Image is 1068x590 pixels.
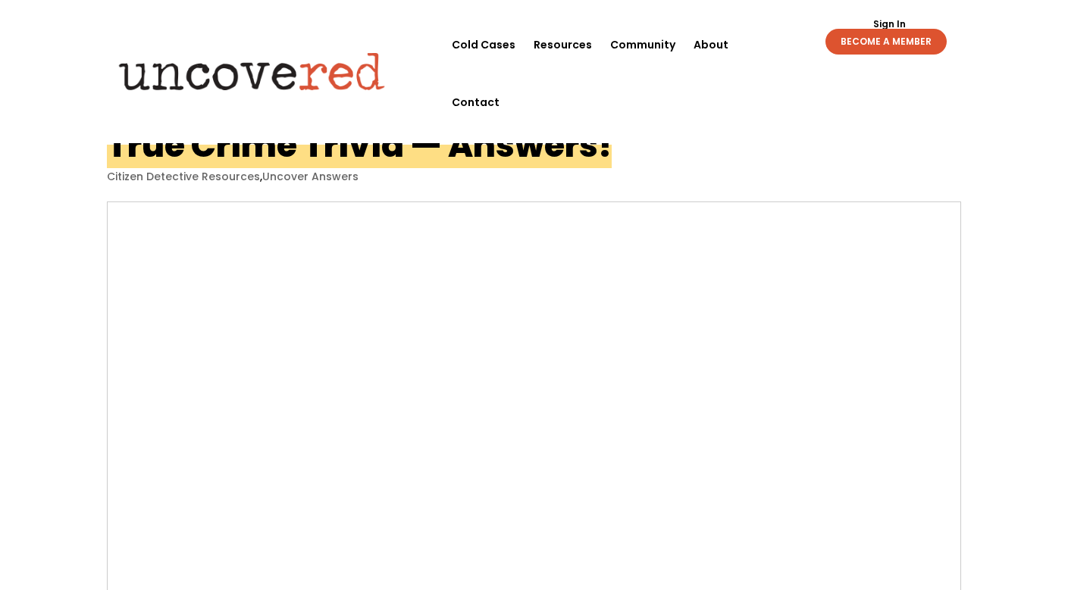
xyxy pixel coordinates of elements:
a: Community [610,16,675,73]
a: Citizen Detective Resources [107,169,260,184]
a: Resources [534,16,592,73]
a: Contact [452,73,500,131]
a: Sign In [865,20,914,29]
p: , [107,170,961,184]
img: Uncovered logo [106,42,398,101]
a: Cold Cases [452,16,515,73]
h1: True Crime Trivia — Answers! [107,122,612,168]
a: About [694,16,728,73]
a: BECOME A MEMBER [825,29,947,55]
a: Uncover Answers [262,169,359,184]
